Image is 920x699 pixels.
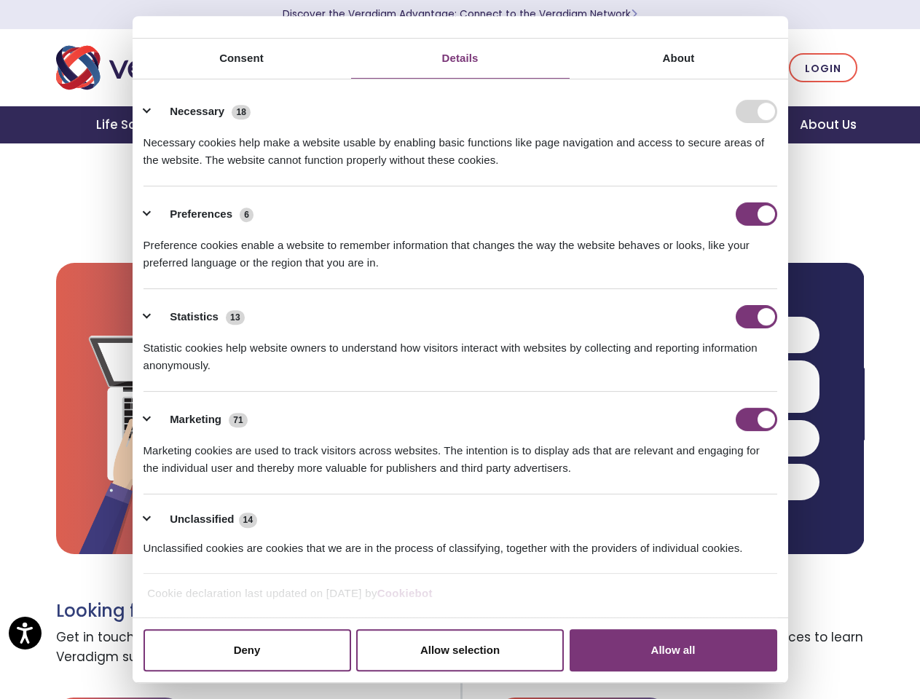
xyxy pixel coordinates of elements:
[143,100,260,123] button: Necessary (18)
[143,123,777,169] div: Necessary cookies help make a website usable by enabling basic functions like page navigation and...
[143,305,254,328] button: Statistics (13)
[170,411,221,428] label: Marketing
[170,309,219,325] label: Statistics
[570,629,777,671] button: Allow all
[283,7,637,21] a: Discover the Veradigm Advantage: Connect to the Veradigm NetworkLearn More
[351,39,570,79] a: Details
[79,106,200,143] a: Life Sciences
[56,178,865,202] h2: Ready to Schedule a Demo?
[170,103,224,120] label: Necessary
[170,206,232,223] label: Preferences
[56,601,449,622] h3: Looking for support?
[356,629,564,671] button: Allow selection
[143,510,267,529] button: Unclassified (14)
[143,226,777,272] div: Preference cookies enable a website to remember information that changes the way the website beha...
[377,587,433,599] a: Cookiebot
[56,622,449,674] span: Get in touch with a customer success representative for Veradigm support.
[631,7,637,21] span: Learn More
[782,106,874,143] a: About Us
[136,585,784,613] div: Cookie declaration last updated on [DATE] by
[570,39,788,79] a: About
[56,44,256,92] img: Veradigm logo
[789,53,857,83] a: Login
[143,328,777,374] div: Statistic cookies help website owners to understand how visitors interact with websites by collec...
[133,39,351,79] a: Consent
[143,629,351,671] button: Deny
[143,408,257,431] button: Marketing (71)
[143,529,777,557] div: Unclassified cookies are cookies that we are in the process of classifying, together with the pro...
[143,431,777,477] div: Marketing cookies are used to track visitors across websites. The intention is to display ads tha...
[143,202,263,226] button: Preferences (6)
